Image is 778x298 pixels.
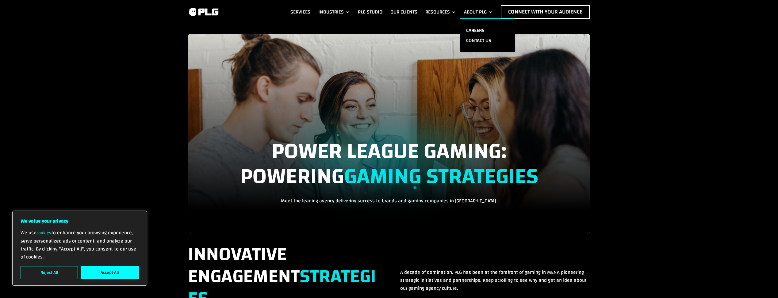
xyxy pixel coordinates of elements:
[400,268,590,292] p: A decade of domination, PLG has been at the forefront of gaming in MENA pioneering strategic init...
[358,5,382,19] a: PLG Studio
[12,211,147,286] div: We value your privacy
[460,36,515,46] a: Contact us
[188,197,590,205] p: Meet the leading agency delivering success to brands and gaming companies in [GEOGRAPHIC_DATA].
[344,156,538,197] strong: Gaming Strategies
[290,5,310,19] a: Services
[318,5,350,19] a: Industries
[390,5,417,19] a: Our Clients
[188,139,590,197] h1: POWER LEAGUE GAMING: POWERING
[747,269,778,298] iframe: Chat Widget
[81,266,139,279] button: Accept All
[21,266,78,279] button: Reject All
[21,217,139,225] p: We value your privacy
[501,5,590,19] a: Connect with Your Audience
[464,5,493,19] a: About PLG
[21,229,139,261] p: We use to enhance your browsing experience, serve personalized ads or content, and analyze our tr...
[425,5,456,19] a: Resources
[460,25,515,36] a: Careers
[36,229,51,237] a: cookies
